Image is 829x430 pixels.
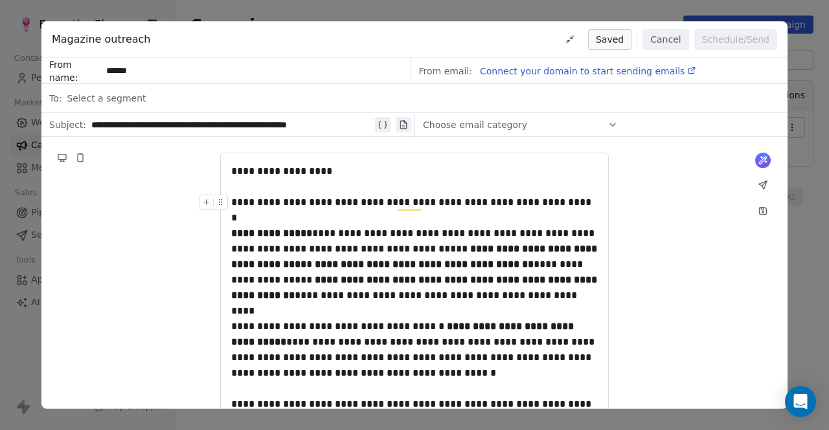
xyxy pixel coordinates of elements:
button: Saved [588,29,631,50]
span: Select a segment [67,92,146,105]
span: Subject: [49,118,86,135]
button: Cancel [642,29,688,50]
a: Connect your domain to start sending emails [475,63,696,79]
span: From name: [49,58,101,84]
span: To: [49,92,62,105]
div: Open Intercom Messenger [785,386,816,417]
span: Magazine outreach [52,32,151,47]
span: Connect your domain to start sending emails [480,66,685,76]
span: From email: [419,65,472,78]
button: Schedule/Send [694,29,777,50]
span: Choose email category [423,118,527,131]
